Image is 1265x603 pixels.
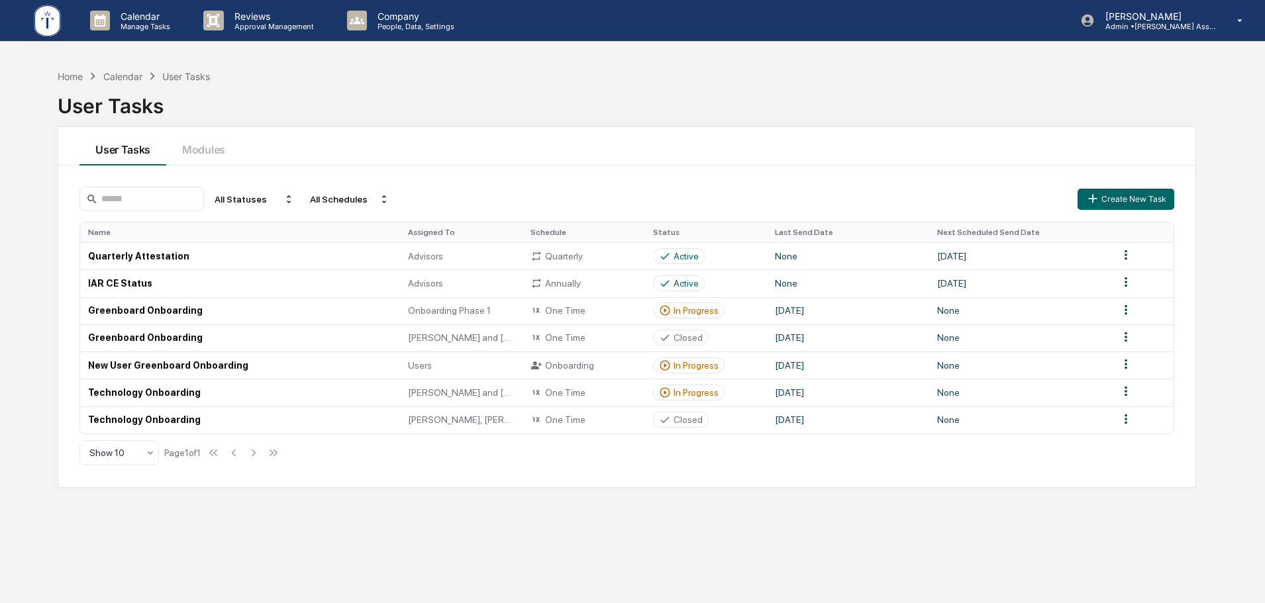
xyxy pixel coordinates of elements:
div: Onboarding [531,359,637,371]
td: Greenboard Onboarding [80,297,400,324]
div: Active [674,278,699,289]
th: Next Scheduled Send Date [929,222,1111,242]
td: [DATE] [929,242,1111,269]
div: All Statuses [209,189,299,210]
img: logo [32,3,64,39]
div: User Tasks [162,71,210,82]
div: In Progress [674,387,719,398]
span: [PERSON_NAME] and [PERSON_NAME] Onboarding [408,387,515,398]
th: Status [645,222,768,242]
td: None [929,297,1111,324]
div: Page 1 of 1 [164,447,201,458]
td: [DATE] [767,351,929,379]
iframe: Open customer support [1223,559,1258,595]
th: Schedule [523,222,645,242]
td: None [767,269,929,297]
p: People, Data, Settings [367,22,461,31]
td: [DATE] [767,324,929,351]
th: Name [80,222,400,242]
div: Quarterly [531,250,637,262]
p: Approval Management [224,22,321,31]
td: None [929,324,1111,351]
td: None [929,351,1111,379]
td: [DATE] [767,406,929,434]
button: Modules [166,127,241,165]
td: Quarterly Attestation [80,242,400,269]
div: In Progress [674,360,719,371]
td: New User Greenboard Onboarding [80,351,400,379]
div: One Time [531,332,637,344]
p: Company [367,11,461,22]
span: Onboarding Phase 1 [408,305,491,316]
span: Advisors [408,278,443,289]
p: Admin • [PERSON_NAME] Asset Management LLC [1095,22,1218,31]
div: In Progress [674,305,719,316]
div: One Time [531,304,637,316]
div: All Schedules [305,189,395,210]
div: Active [674,251,699,261]
p: Reviews [224,11,321,22]
td: [DATE] [929,269,1111,297]
th: Assigned To [400,222,523,242]
span: [PERSON_NAME] and [PERSON_NAME] Onboarding [408,332,515,343]
td: [DATE] [767,297,929,324]
p: Manage Tasks [110,22,177,31]
td: None [929,379,1111,406]
button: Create New Task [1078,189,1174,210]
td: Technology Onboarding [80,379,400,406]
div: Closed [674,332,703,343]
div: One Time [531,414,637,426]
div: Closed [674,414,703,425]
span: Advisors [408,251,443,261]
div: One Time [531,387,637,398]
span: [PERSON_NAME], [PERSON_NAME], [PERSON_NAME] Onboard [408,414,515,425]
td: IAR CE Status [80,269,400,297]
td: [DATE] [767,379,929,406]
p: [PERSON_NAME] [1095,11,1218,22]
span: Users [408,360,432,371]
div: Annually [531,277,637,289]
th: Last Send Date [767,222,929,242]
div: User Tasks [58,83,1196,118]
div: Home [58,71,83,82]
p: Calendar [110,11,177,22]
button: User Tasks [79,127,166,165]
div: Calendar [103,71,142,82]
td: None [929,406,1111,434]
td: Greenboard Onboarding [80,324,400,351]
td: None [767,242,929,269]
td: Technology Onboarding [80,406,400,434]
